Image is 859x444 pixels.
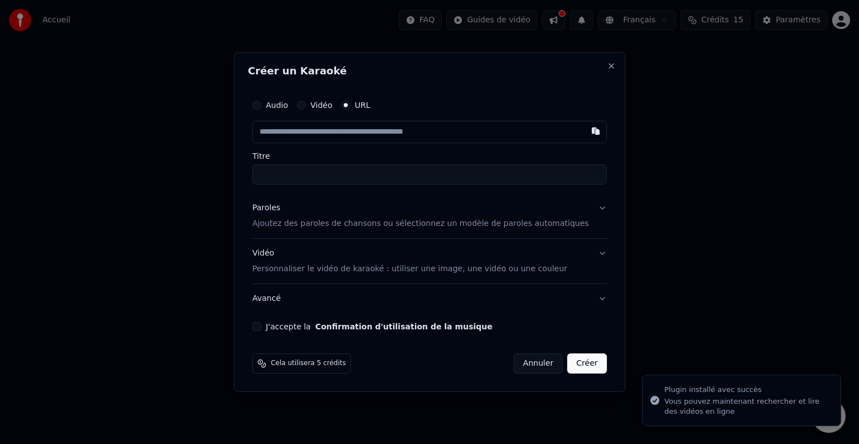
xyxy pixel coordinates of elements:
p: Ajoutez des paroles de chansons ou sélectionnez un modèle de paroles automatiques [252,218,589,229]
h2: Créer un Karaoké [248,66,611,76]
button: Annuler [513,353,563,374]
button: ParolesAjoutez des paroles de chansons ou sélectionnez un modèle de paroles automatiques [252,193,607,238]
div: Paroles [252,202,280,214]
label: Audio [266,101,288,109]
label: Titre [252,152,607,160]
label: J'accepte la [266,323,492,330]
button: Avancé [252,284,607,313]
button: J'accepte la [315,323,493,330]
button: Créer [568,353,607,374]
span: Cela utilisera 5 crédits [271,359,346,368]
p: Personnaliser le vidéo de karaoké : utiliser une image, une vidéo ou une couleur [252,263,567,275]
div: Vidéo [252,248,567,275]
label: Vidéo [310,101,332,109]
button: VidéoPersonnaliser le vidéo de karaoké : utiliser une image, une vidéo ou une couleur [252,239,607,284]
label: URL [355,101,370,109]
